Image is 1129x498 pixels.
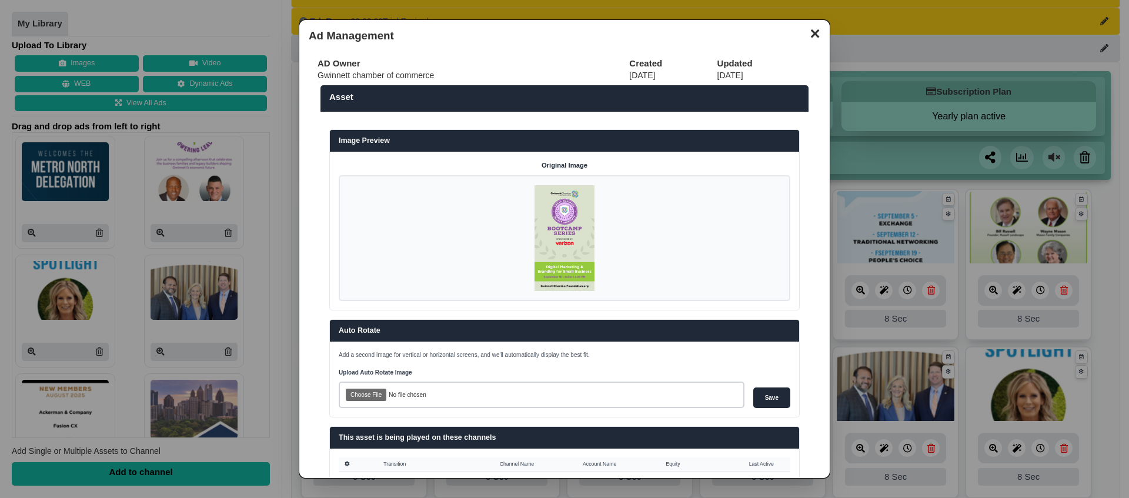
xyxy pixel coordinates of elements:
[535,185,594,291] img: P250x250 image processing20250818 804745 1pvy546
[378,457,493,471] th: Transition
[339,136,790,146] h3: Image Preview
[803,24,826,41] button: ✕
[339,326,790,336] h3: Auto Rotate
[339,368,744,377] label: Upload Auto Rotate Image
[309,29,820,43] h3: Ad Management
[339,350,790,359] p: Add a second image for vertical or horizontal screens, and we'll automatically display the best fit.
[717,69,811,82] td: [DATE]
[318,58,629,69] th: AD Owner
[753,387,790,408] input: Save
[577,457,660,471] th: Account Name
[339,433,790,443] h3: This asset is being played on these channels
[629,58,717,69] th: Created
[329,91,800,103] label: Asset
[339,161,790,171] h4: Original Image
[494,457,577,471] th: Channel Name
[660,457,743,471] th: Equity
[629,69,717,82] td: [DATE]
[318,69,629,82] td: Gwinnett chamber of commerce
[743,457,790,471] th: Last Active
[717,58,811,69] th: Updated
